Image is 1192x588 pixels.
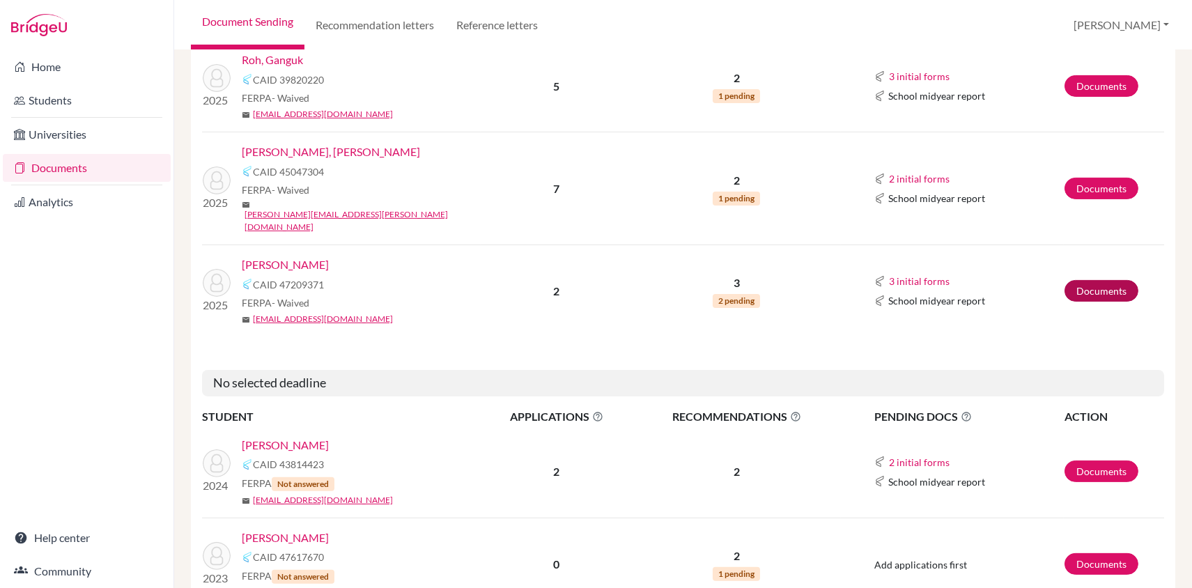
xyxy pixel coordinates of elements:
[272,92,309,104] span: - Waived
[3,557,171,585] a: Community
[874,408,1063,425] span: PENDING DOCS
[202,370,1164,396] h5: No selected deadline
[874,456,885,467] img: Common App logo
[3,524,171,552] a: Help center
[203,167,231,194] img: Widjaja, Nathan Keenan
[242,437,329,454] a: [PERSON_NAME]
[242,201,250,209] span: mail
[3,121,171,148] a: Universities
[253,277,324,292] span: CAID 47209371
[1064,408,1164,426] th: ACTION
[713,567,760,581] span: 1 pending
[888,191,985,206] span: School midyear report
[1067,12,1175,38] button: [PERSON_NAME]
[3,154,171,182] a: Documents
[203,542,231,570] img: Ng, Dennis Jun Sheng
[203,92,231,109] p: 2025
[874,559,967,571] span: Add applications first
[242,476,334,491] span: FERPA
[633,463,840,480] p: 2
[1065,553,1138,575] a: Documents
[202,408,481,426] th: STUDENT
[1065,75,1138,97] a: Documents
[272,477,334,491] span: Not answered
[553,182,559,195] b: 7
[203,570,231,587] p: 2023
[203,477,231,494] p: 2024
[242,74,253,85] img: Common App logo
[633,548,840,564] p: 2
[633,274,840,291] p: 3
[242,256,329,273] a: [PERSON_NAME]
[713,294,760,308] span: 2 pending
[633,172,840,189] p: 2
[888,88,985,103] span: School midyear report
[481,408,632,425] span: APPLICATIONS
[3,53,171,81] a: Home
[11,14,67,36] img: Bridge-U
[1065,280,1138,302] a: Documents
[633,70,840,86] p: 2
[242,144,420,160] a: [PERSON_NAME], [PERSON_NAME]
[242,459,253,470] img: Common App logo
[553,465,559,478] b: 2
[253,108,393,121] a: [EMAIL_ADDRESS][DOMAIN_NAME]
[242,497,250,505] span: mail
[242,295,309,310] span: FERPA
[888,68,950,84] button: 3 initial forms
[1065,461,1138,482] a: Documents
[242,568,334,584] span: FERPA
[874,71,885,82] img: Common App logo
[242,91,309,105] span: FERPA
[874,276,885,287] img: Common App logo
[203,269,231,297] img: Wu, Yufei
[253,72,324,87] span: CAID 39820220
[553,284,559,297] b: 2
[888,273,950,289] button: 3 initial forms
[3,188,171,216] a: Analytics
[242,316,250,324] span: mail
[888,474,985,489] span: School midyear report
[272,570,334,584] span: Not answered
[888,454,950,470] button: 2 initial forms
[633,408,840,425] span: RECOMMENDATIONS
[3,86,171,114] a: Students
[203,297,231,314] p: 2025
[553,79,559,93] b: 5
[245,208,490,233] a: [PERSON_NAME][EMAIL_ADDRESS][PERSON_NAME][DOMAIN_NAME]
[874,476,885,487] img: Common App logo
[874,295,885,307] img: Common App logo
[553,557,559,571] b: 0
[888,171,950,187] button: 2 initial forms
[272,297,309,309] span: - Waived
[203,449,231,477] img: Asri, Aryan
[242,529,329,546] a: [PERSON_NAME]
[253,494,393,506] a: [EMAIL_ADDRESS][DOMAIN_NAME]
[242,552,253,563] img: Common App logo
[242,111,250,119] span: mail
[242,166,253,177] img: Common App logo
[272,184,309,196] span: - Waived
[242,52,303,68] a: Roh, Ganguk
[253,313,393,325] a: [EMAIL_ADDRESS][DOMAIN_NAME]
[713,192,760,206] span: 1 pending
[203,194,231,211] p: 2025
[874,91,885,102] img: Common App logo
[253,550,324,564] span: CAID 47617670
[242,183,309,197] span: FERPA
[713,89,760,103] span: 1 pending
[253,457,324,472] span: CAID 43814423
[242,279,253,290] img: Common App logo
[888,293,985,308] span: School midyear report
[253,164,324,179] span: CAID 45047304
[874,193,885,204] img: Common App logo
[874,173,885,185] img: Common App logo
[203,64,231,92] img: Roh, Ganguk
[1065,178,1138,199] a: Documents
